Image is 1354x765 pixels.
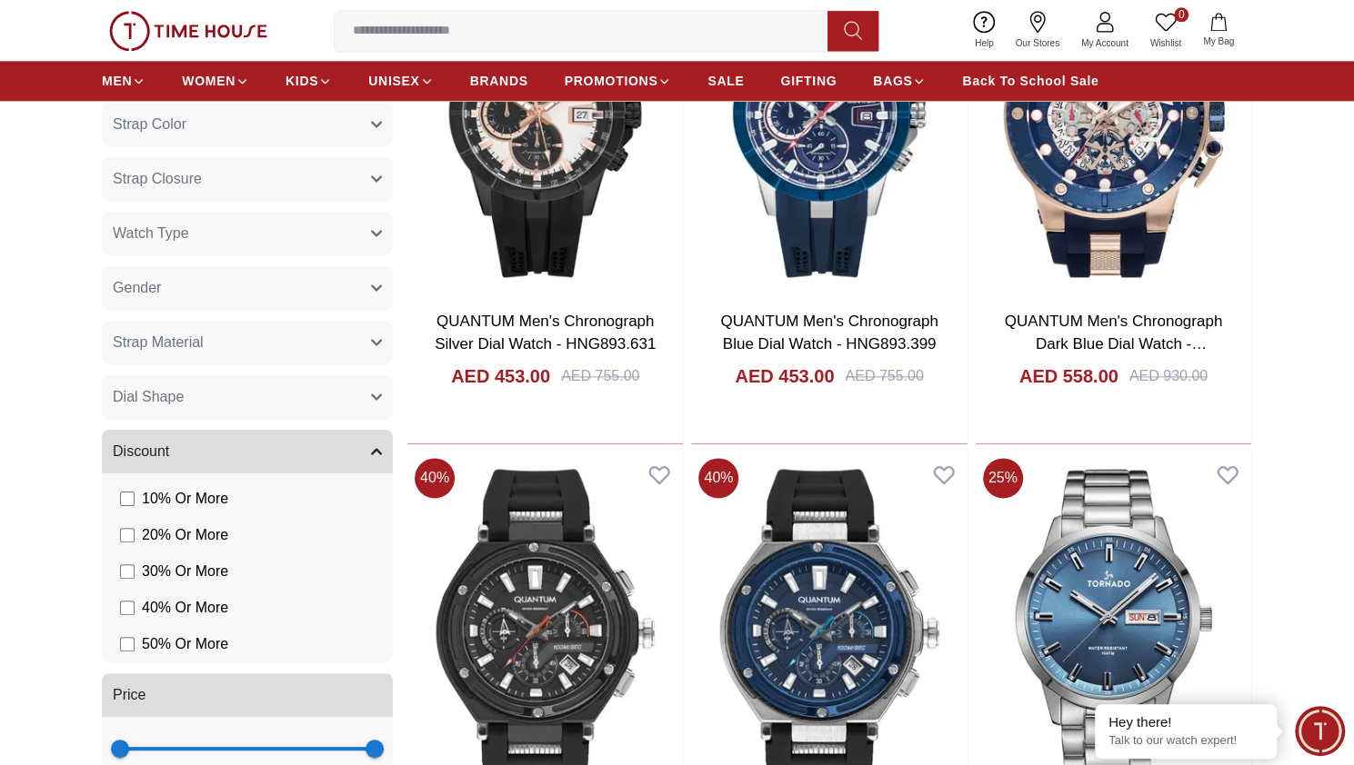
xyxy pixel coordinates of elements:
div: AED 755.00 [561,365,639,387]
a: QUANTUM Men's Chronograph Dark Blue Dial Watch - HNG535.999 [1005,313,1222,376]
span: 50 % Or More [142,633,228,655]
span: Watch Type [113,223,189,244]
span: UNISEX [368,72,419,90]
input: 20% Or More [120,528,135,542]
span: Gender [113,277,161,299]
span: GIFTING [780,72,837,90]
button: Price [102,673,393,717]
button: My Bag [1192,9,1245,52]
div: AED 755.00 [845,365,923,387]
button: Gender [102,266,393,310]
span: Strap Closure [113,168,202,190]
span: 20 % Or More [142,524,228,546]
div: AED 930.00 [1129,365,1208,387]
button: Dial Shape [102,375,393,419]
span: Help [968,36,1001,50]
span: Wishlist [1143,36,1189,50]
span: Back To School Sale [962,72,1098,90]
span: 0 [1174,7,1189,22]
a: PROMOTIONS [565,65,672,97]
a: UNISEX [368,65,433,97]
input: 10% Or More [120,492,135,506]
h4: AED 453.00 [451,363,550,389]
span: 10 % Or More [142,488,228,510]
button: Strap Color [102,103,393,146]
a: KIDS [286,65,332,97]
span: 40 % [415,458,455,498]
span: Price [113,684,145,706]
span: SALE [707,72,744,90]
span: KIDS [286,72,318,90]
h4: AED 453.00 [735,363,834,389]
a: BRANDS [470,65,528,97]
a: GIFTING [780,65,837,97]
a: Back To School Sale [962,65,1098,97]
span: 30 % Or More [142,561,228,582]
span: Strap Color [113,114,186,135]
a: QUANTUM Men's Chronograph Blue Dial Watch - HNG893.399 [720,313,938,353]
span: My Account [1074,36,1136,50]
span: 25 % [983,458,1023,498]
span: MEN [102,72,132,90]
div: Hey there! [1108,713,1263,731]
a: 0Wishlist [1139,7,1192,54]
span: Dial Shape [113,386,184,408]
span: Strap Material [113,332,204,353]
button: Strap Closure [102,157,393,201]
img: ... [109,11,267,51]
button: Discount [102,430,393,473]
button: Strap Material [102,321,393,364]
a: MEN [102,65,145,97]
input: 50% Or More [120,637,135,651]
span: 40 % [698,458,738,498]
a: WOMEN [182,65,249,97]
span: BAGS [873,72,912,90]
input: 30% Or More [120,564,135,579]
a: Our Stores [1005,7,1070,54]
a: BAGS [873,65,926,97]
input: 40% Or More [120,601,135,615]
a: QUANTUM Men's Chronograph Silver Dial Watch - HNG893.631 [435,313,656,353]
span: BRANDS [470,72,528,90]
span: Our Stores [1008,36,1067,50]
span: Discount [113,441,169,462]
span: PROMOTIONS [565,72,658,90]
span: 40 % Or More [142,597,228,619]
a: Help [964,7,1005,54]
button: Watch Type [102,212,393,255]
span: My Bag [1196,35,1241,48]
span: WOMEN [182,72,236,90]
p: Talk to our watch expert! [1108,733,1263,749]
div: Chat Widget [1295,706,1345,756]
h4: AED 558.00 [1019,363,1118,389]
a: SALE [707,65,744,97]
